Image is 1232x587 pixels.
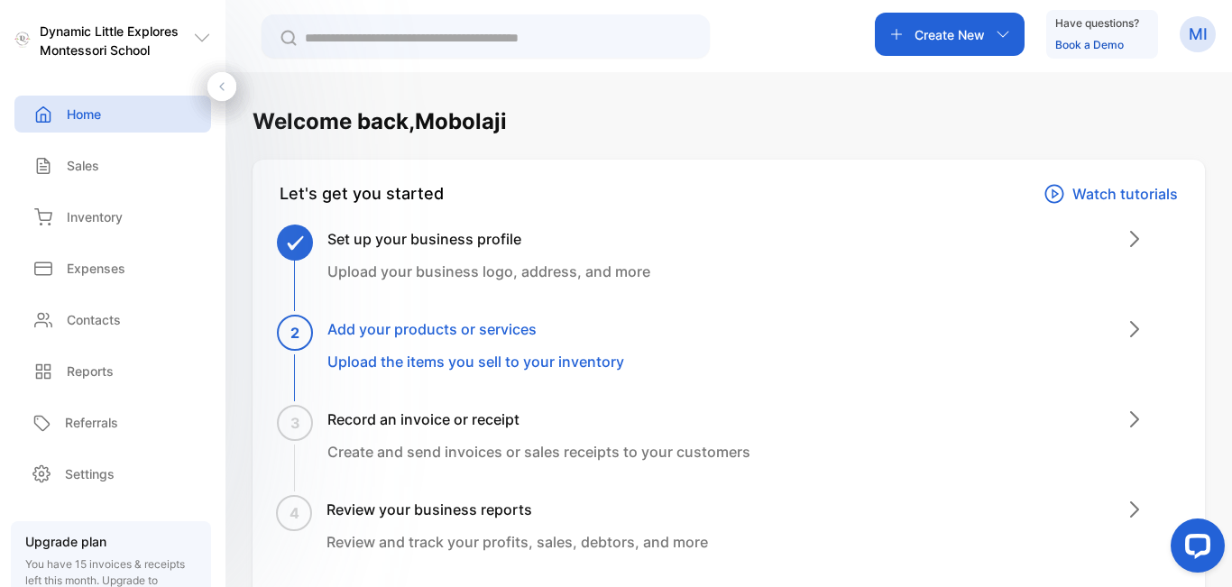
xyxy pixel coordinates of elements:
p: Inventory [67,207,123,226]
h3: Record an invoice or receipt [327,408,750,430]
p: Expenses [67,259,125,278]
span: 3 [290,412,300,434]
p: Review and track your profits, sales, debtors, and more [326,531,708,553]
p: Upgrade plan [25,532,197,551]
h3: Review your business reports [326,499,708,520]
p: Reports [67,362,114,381]
p: Create and send invoices or sales receipts to your customers [327,441,750,463]
span: 4 [290,502,299,524]
p: Referrals [65,413,118,432]
p: MI [1189,23,1208,46]
p: Watch tutorials [1072,183,1178,205]
p: Upload the items you sell to your inventory [327,351,624,372]
h3: Set up your business profile [327,228,650,250]
a: Watch tutorials [1044,181,1178,206]
p: Sales [67,156,99,175]
div: Let's get you started [280,181,444,206]
p: Dynamic Little Explores Montessori School [40,22,193,60]
button: MI [1180,13,1216,56]
button: Create New [875,13,1025,56]
iframe: LiveChat chat widget [1156,511,1232,587]
h3: Add your products or services [327,318,624,340]
span: 2 [290,322,299,344]
p: Upload your business logo, address, and more [327,261,650,282]
h1: Welcome back, Mobolaji [253,105,507,138]
p: Settings [65,464,115,483]
p: Home [67,105,101,124]
p: Contacts [67,310,121,329]
img: logo [14,32,31,48]
p: Create New [915,25,985,44]
p: Have questions? [1055,14,1139,32]
a: Book a Demo [1055,38,1124,51]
